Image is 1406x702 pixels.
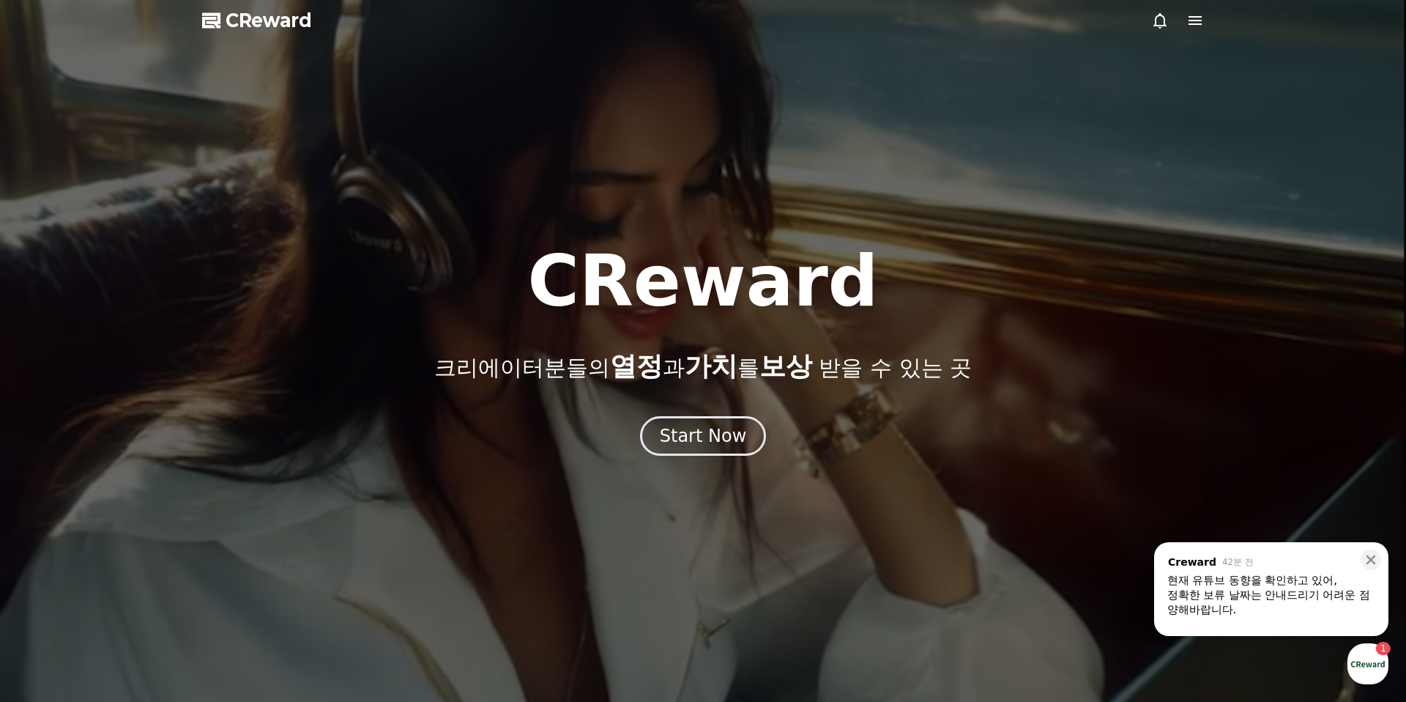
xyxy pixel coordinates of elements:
span: 가치 [685,351,737,381]
a: 설정 [189,465,281,501]
a: CReward [202,9,312,32]
a: 1대화 [97,465,189,501]
span: 홈 [46,487,55,498]
span: 설정 [226,487,244,498]
h1: CReward [527,246,878,317]
a: Start Now [640,431,767,445]
div: Start Now [660,424,747,448]
button: Start Now [640,416,767,456]
a: 홈 [4,465,97,501]
p: 크리에이터분들의 과 를 받을 수 있는 곳 [434,352,972,381]
span: 1 [149,464,154,476]
span: 열정 [610,351,663,381]
span: 대화 [134,487,152,499]
span: CReward [226,9,312,32]
span: 보상 [759,351,812,381]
